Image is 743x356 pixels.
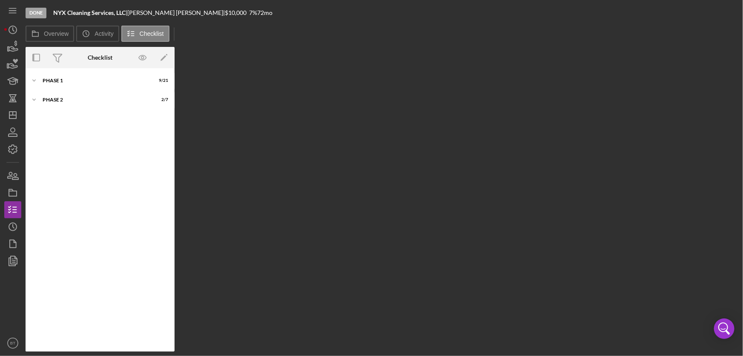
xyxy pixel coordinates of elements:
[43,97,147,102] div: Phase 2
[249,9,257,16] div: 7 %
[43,78,147,83] div: Phase 1
[76,26,119,42] button: Activity
[140,30,164,37] label: Checklist
[53,9,126,16] b: NYX Cleaning Services, LLC
[88,54,112,61] div: Checklist
[4,335,21,352] button: BT
[257,9,273,16] div: 72 mo
[44,30,69,37] label: Overview
[153,97,168,102] div: 2 / 7
[121,26,169,42] button: Checklist
[26,8,46,18] div: Done
[53,9,127,16] div: |
[225,9,249,16] div: $10,000
[26,26,74,42] button: Overview
[127,9,225,16] div: [PERSON_NAME] [PERSON_NAME] |
[95,30,113,37] label: Activity
[153,78,168,83] div: 9 / 21
[714,318,734,339] div: Open Intercom Messenger
[10,341,15,346] text: BT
